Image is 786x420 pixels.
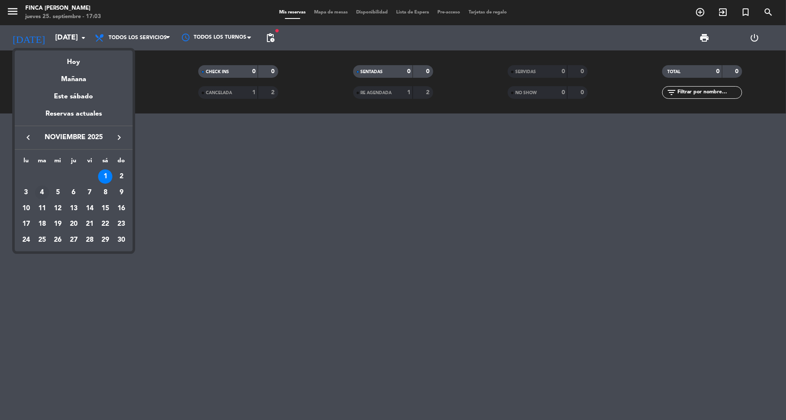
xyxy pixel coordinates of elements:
div: 3 [19,185,33,200]
div: Reservas actuales [15,108,133,126]
div: 27 [67,233,81,247]
td: 30 de noviembre de 2025 [113,232,129,248]
th: lunes [18,156,34,169]
th: miércoles [50,156,66,169]
div: 28 [83,233,97,247]
td: 18 de noviembre de 2025 [34,216,50,232]
td: 6 de noviembre de 2025 [66,185,82,201]
div: 6 [67,185,81,200]
td: 24 de noviembre de 2025 [18,232,34,248]
i: keyboard_arrow_left [23,132,33,143]
th: martes [34,156,50,169]
td: 21 de noviembre de 2025 [82,216,98,232]
th: sábado [98,156,114,169]
th: viernes [82,156,98,169]
td: NOV. [18,169,98,185]
div: 24 [19,233,33,247]
button: keyboard_arrow_right [112,132,127,143]
div: 30 [114,233,128,247]
div: 26 [51,233,65,247]
td: 28 de noviembre de 2025 [82,232,98,248]
td: 7 de noviembre de 2025 [82,185,98,201]
div: 16 [114,201,128,216]
div: 1 [98,169,112,184]
td: 26 de noviembre de 2025 [50,232,66,248]
button: keyboard_arrow_left [21,132,36,143]
div: 23 [114,217,128,231]
td: 12 de noviembre de 2025 [50,201,66,217]
div: 13 [67,201,81,216]
span: noviembre 2025 [36,132,112,143]
div: 7 [83,185,97,200]
td: 1 de noviembre de 2025 [98,169,114,185]
th: jueves [66,156,82,169]
div: 17 [19,217,33,231]
div: 11 [35,201,49,216]
td: 8 de noviembre de 2025 [98,185,114,201]
div: 4 [35,185,49,200]
div: Hoy [15,50,133,68]
div: 29 [98,233,112,247]
td: 16 de noviembre de 2025 [113,201,129,217]
td: 13 de noviembre de 2025 [66,201,82,217]
div: 9 [114,185,128,200]
div: 10 [19,201,33,216]
td: 3 de noviembre de 2025 [18,185,34,201]
div: 2 [114,169,128,184]
div: 5 [51,185,65,200]
td: 11 de noviembre de 2025 [34,201,50,217]
div: Mañana [15,68,133,85]
div: 18 [35,217,49,231]
div: 8 [98,185,112,200]
td: 4 de noviembre de 2025 [34,185,50,201]
div: 25 [35,233,49,247]
td: 20 de noviembre de 2025 [66,216,82,232]
div: 19 [51,217,65,231]
td: 22 de noviembre de 2025 [98,216,114,232]
td: 10 de noviembre de 2025 [18,201,34,217]
td: 2 de noviembre de 2025 [113,169,129,185]
td: 25 de noviembre de 2025 [34,232,50,248]
td: 27 de noviembre de 2025 [66,232,82,248]
td: 29 de noviembre de 2025 [98,232,114,248]
td: 9 de noviembre de 2025 [113,185,129,201]
div: 14 [83,201,97,216]
div: 21 [83,217,97,231]
div: 22 [98,217,112,231]
td: 5 de noviembre de 2025 [50,185,66,201]
td: 19 de noviembre de 2025 [50,216,66,232]
div: Este sábado [15,85,133,108]
td: 17 de noviembre de 2025 [18,216,34,232]
td: 14 de noviembre de 2025 [82,201,98,217]
th: domingo [113,156,129,169]
td: 23 de noviembre de 2025 [113,216,129,232]
div: 15 [98,201,112,216]
i: keyboard_arrow_right [114,132,124,143]
div: 12 [51,201,65,216]
td: 15 de noviembre de 2025 [98,201,114,217]
div: 20 [67,217,81,231]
